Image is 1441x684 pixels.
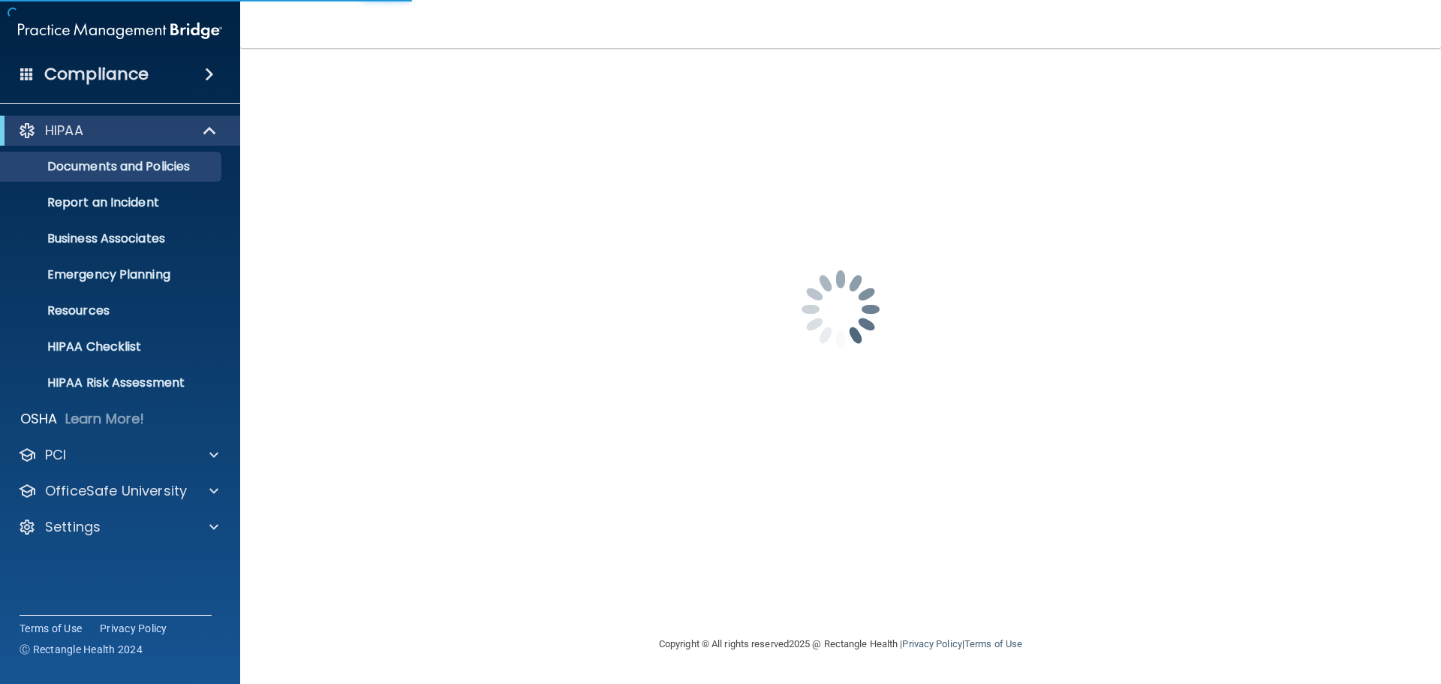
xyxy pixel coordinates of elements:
[10,303,215,318] p: Resources
[766,234,916,384] img: spinner.e123f6fc.gif
[18,482,218,500] a: OfficeSafe University
[45,446,66,464] p: PCI
[18,122,218,140] a: HIPAA
[902,638,961,649] a: Privacy Policy
[964,638,1022,649] a: Terms of Use
[65,410,145,428] p: Learn More!
[45,122,83,140] p: HIPAA
[100,621,167,636] a: Privacy Policy
[18,16,222,46] img: PMB logo
[18,446,218,464] a: PCI
[20,410,58,428] p: OSHA
[10,195,215,210] p: Report an Incident
[20,621,82,636] a: Terms of Use
[10,375,215,390] p: HIPAA Risk Assessment
[45,482,187,500] p: OfficeSafe University
[567,620,1115,668] div: Copyright © All rights reserved 2025 @ Rectangle Health | |
[45,518,101,536] p: Settings
[10,159,215,174] p: Documents and Policies
[18,518,218,536] a: Settings
[20,642,143,657] span: Ⓒ Rectangle Health 2024
[10,267,215,282] p: Emergency Planning
[10,231,215,246] p: Business Associates
[44,64,149,85] h4: Compliance
[10,339,215,354] p: HIPAA Checklist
